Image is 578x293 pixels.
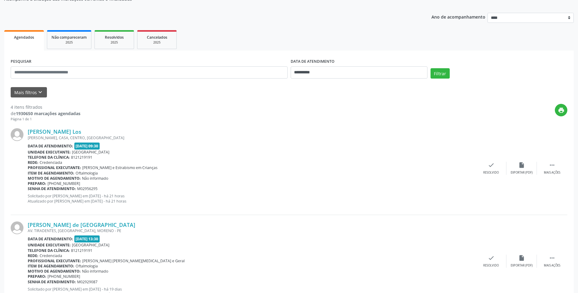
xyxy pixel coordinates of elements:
[431,68,450,79] button: Filtrar
[74,235,100,242] span: [DATE] 13:30
[28,155,70,160] b: Telefone da clínica:
[488,162,495,168] i: check
[76,171,98,176] span: Oftalmologia
[28,160,38,165] b: Rede:
[76,263,98,269] span: Oftalmologia
[28,279,76,284] b: Senha de atendimento:
[28,269,81,274] b: Motivo de agendamento:
[28,253,38,258] b: Rede:
[28,248,70,253] b: Telefone da clínica:
[11,221,23,234] img: img
[511,171,533,175] div: Exportar (PDF)
[28,181,46,186] b: Preparo:
[483,171,499,175] div: Resolvido
[48,181,80,186] span: [PHONE_NUMBER]
[558,107,565,114] i: print
[28,150,71,155] b: Unidade executante:
[11,57,31,66] label: PESQUISAR
[71,155,92,160] span: 8121219191
[11,104,80,110] div: 4 itens filtrados
[82,176,108,181] span: Não informado
[488,255,495,261] i: check
[28,128,81,135] a: [PERSON_NAME] Los
[82,258,185,263] span: [PERSON_NAME] [PERSON_NAME][MEDICAL_DATA] e Geral
[28,228,476,233] div: AV. TIRADENTES, [GEOGRAPHIC_DATA], MORENO - PE
[72,242,109,248] span: [GEOGRAPHIC_DATA]
[74,143,100,150] span: [DATE] 09:30
[40,160,62,165] span: Credenciada
[549,162,555,168] i: 
[11,87,47,98] button: Mais filtroskeyboard_arrow_down
[11,110,80,117] div: de
[549,255,555,261] i: 
[16,111,80,116] strong: 1930650 marcações agendadas
[518,255,525,261] i: insert_drive_file
[99,40,129,45] div: 2025
[11,117,80,122] div: Página 1 de 1
[544,171,560,175] div: Mais ações
[51,35,87,40] span: Não compareceram
[28,176,81,181] b: Motivo de agendamento:
[544,263,560,268] div: Mais ações
[28,135,476,140] div: [PERSON_NAME], CASA, CENTRO, [GEOGRAPHIC_DATA]
[28,258,81,263] b: Profissional executante:
[28,263,74,269] b: Item de agendamento:
[71,248,92,253] span: 8121219191
[72,150,109,155] span: [GEOGRAPHIC_DATA]
[28,165,81,170] b: Profissional executante:
[105,35,124,40] span: Resolvidos
[147,35,167,40] span: Cancelados
[77,186,98,191] span: M02956295
[28,193,476,204] p: Solicitado por [PERSON_NAME] em [DATE] - há 21 horas Atualizado por [PERSON_NAME] em [DATE] - há ...
[28,274,46,279] b: Preparo:
[555,104,567,116] button: print
[37,89,44,96] i: keyboard_arrow_down
[28,242,71,248] b: Unidade executante:
[77,279,98,284] span: M02929087
[11,128,23,141] img: img
[28,221,135,228] a: [PERSON_NAME] de [GEOGRAPHIC_DATA]
[291,57,335,66] label: DATA DE ATENDIMENTO
[483,263,499,268] div: Resolvido
[40,253,62,258] span: Credenciada
[28,143,73,149] b: Data de atendimento:
[82,269,108,274] span: Não informado
[28,236,73,242] b: Data de atendimento:
[14,35,34,40] span: Agendados
[48,274,80,279] span: [PHONE_NUMBER]
[518,162,525,168] i: insert_drive_file
[51,40,87,45] div: 2025
[142,40,172,45] div: 2025
[82,165,158,170] span: [PERSON_NAME] e Estrabismo em Crianças
[28,186,76,191] b: Senha de atendimento:
[511,263,533,268] div: Exportar (PDF)
[431,13,485,20] p: Ano de acompanhamento
[28,171,74,176] b: Item de agendamento:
